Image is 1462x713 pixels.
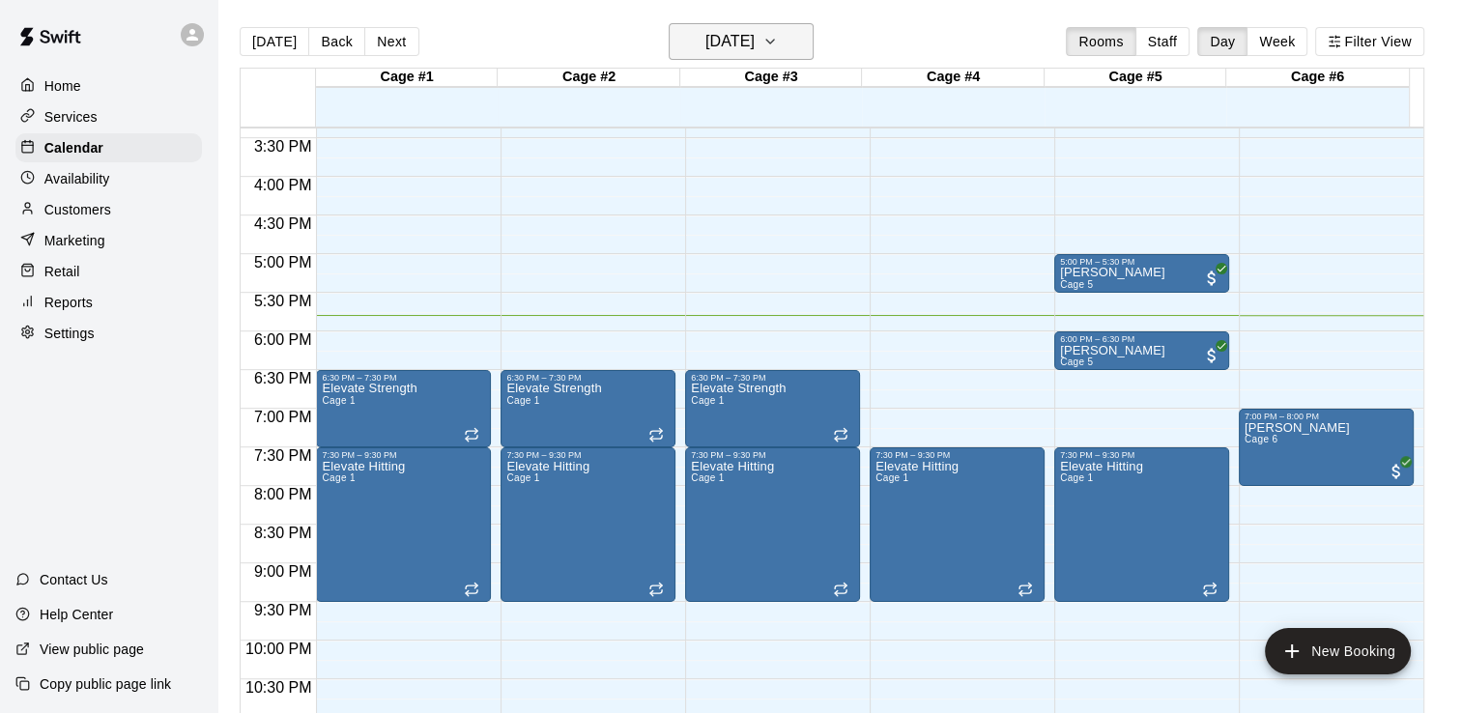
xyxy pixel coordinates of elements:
div: 6:30 PM – 7:30 PM: Elevate Strength [501,370,675,447]
div: 7:30 PM – 9:30 PM [506,450,670,460]
span: Recurring event [648,427,664,442]
div: 5:00 PM – 5:30 PM: Mike McCain [1054,254,1229,293]
span: 7:00 PM [249,409,317,425]
span: 10:30 PM [241,679,316,696]
span: All customers have paid [1387,462,1406,481]
p: Services [44,107,98,127]
div: 7:30 PM – 9:30 PM: Elevate Hitting [501,447,675,602]
a: Retail [15,257,202,286]
span: Cage 1 [691,395,724,406]
div: 7:30 PM – 9:30 PM [691,450,854,460]
span: 6:30 PM [249,370,317,386]
span: Recurring event [833,582,848,597]
span: Recurring event [1202,582,1218,597]
span: All customers have paid [1202,346,1221,365]
p: Copy public page link [40,674,171,694]
button: Day [1197,27,1247,56]
button: add [1265,628,1411,674]
span: Cage 1 [322,395,355,406]
span: 9:00 PM [249,563,317,580]
div: Cage #2 [498,69,679,87]
button: Rooms [1066,27,1135,56]
div: 7:00 PM – 8:00 PM: Angel Prewitt [1239,409,1414,486]
p: Contact Us [40,570,108,589]
span: Cage 6 [1245,434,1277,444]
span: All customers have paid [1202,269,1221,288]
p: Reports [44,293,93,312]
span: 4:00 PM [249,177,317,193]
button: Back [308,27,365,56]
span: 7:30 PM [249,447,317,464]
div: Cage #5 [1045,69,1226,87]
div: Cage #3 [680,69,862,87]
span: Cage 1 [691,472,724,483]
span: 6:00 PM [249,331,317,348]
div: 7:30 PM – 9:30 PM [875,450,1039,460]
span: Recurring event [1018,582,1033,597]
div: 6:00 PM – 6:30 PM: Mike McCain [1054,331,1229,370]
a: Services [15,102,202,131]
div: 6:30 PM – 7:30 PM [322,373,485,383]
a: Reports [15,288,202,317]
span: Cage 1 [875,472,908,483]
span: 3:30 PM [249,138,317,155]
a: Availability [15,164,202,193]
p: Availability [44,169,110,188]
span: 9:30 PM [249,602,317,618]
span: 10:00 PM [241,641,316,657]
div: 7:30 PM – 9:30 PM: Elevate Hitting [1054,447,1229,602]
div: 6:30 PM – 7:30 PM [691,373,854,383]
div: 7:30 PM – 9:30 PM: Elevate Hitting [316,447,491,602]
p: Home [44,76,81,96]
div: 7:30 PM – 9:30 PM [322,450,485,460]
p: Calendar [44,138,103,157]
span: 5:00 PM [249,254,317,271]
span: Recurring event [464,427,479,442]
span: Cage 5 [1060,279,1093,290]
h6: [DATE] [705,28,755,55]
span: 4:30 PM [249,215,317,232]
span: Recurring event [833,427,848,442]
div: Cage #6 [1226,69,1408,87]
div: Cage #4 [862,69,1044,87]
div: 6:30 PM – 7:30 PM [506,373,670,383]
div: 7:30 PM – 9:30 PM [1060,450,1223,460]
div: 6:30 PM – 7:30 PM: Elevate Strength [685,370,860,447]
a: Home [15,71,202,100]
p: Help Center [40,605,113,624]
span: 5:30 PM [249,293,317,309]
span: Recurring event [648,582,664,597]
div: Cage #1 [316,69,498,87]
a: Marketing [15,226,202,255]
div: 7:30 PM – 9:30 PM: Elevate Hitting [870,447,1045,602]
p: Customers [44,200,111,219]
span: Recurring event [464,582,479,597]
div: 7:00 PM – 8:00 PM [1245,412,1408,421]
p: Settings [44,324,95,343]
p: Marketing [44,231,105,250]
p: Retail [44,262,80,281]
a: Customers [15,195,202,224]
span: Cage 1 [1060,472,1093,483]
button: [DATE] [240,27,309,56]
div: 7:30 PM – 9:30 PM: Elevate Hitting [685,447,860,602]
a: Calendar [15,133,202,162]
a: Settings [15,319,202,348]
button: Staff [1135,27,1190,56]
span: 8:00 PM [249,486,317,502]
span: Cage 1 [322,472,355,483]
button: Filter View [1315,27,1423,56]
span: Cage 5 [1060,356,1093,367]
span: Cage 1 [506,395,539,406]
button: Next [364,27,418,56]
button: Week [1247,27,1307,56]
p: View public page [40,640,144,659]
